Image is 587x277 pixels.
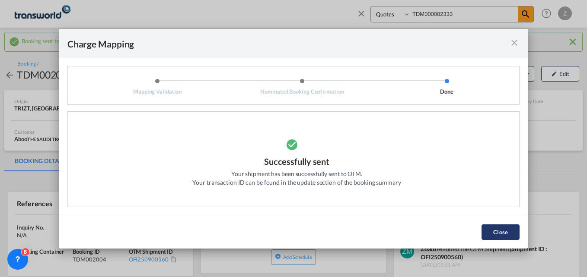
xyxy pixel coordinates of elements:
div: Charge Mapping [67,38,134,48]
md-dialog: Mapping ValidationNominated Booking ... [59,29,528,249]
li: Mapping Validation [85,78,230,95]
md-icon: icon-close fg-AAA8AD cursor [509,38,520,48]
md-icon: icon-checkbox-marked-circle [286,134,307,155]
button: Close [482,224,520,240]
div: Your transaction ID can be found in the update section of the booking summary [192,178,401,187]
div: Successfully sent [264,155,329,170]
li: Nominated Booking Confirmation [230,78,375,95]
body: Editor, editor4 [9,9,163,18]
li: Done [374,78,519,95]
div: Your shipment has been successfully sent to OTM. [231,170,362,178]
